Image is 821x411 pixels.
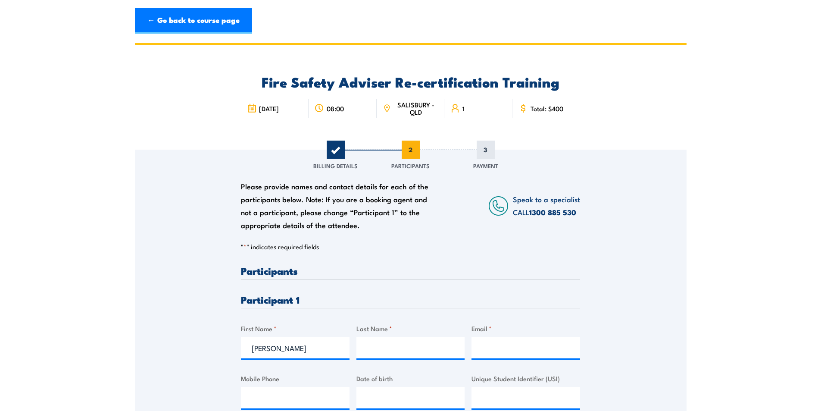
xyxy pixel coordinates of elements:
[471,323,580,333] label: Email
[473,161,498,170] span: Payment
[241,242,580,251] p: " " indicates required fields
[471,373,580,383] label: Unique Student Identifier (USI)
[402,141,420,159] span: 2
[259,105,279,112] span: [DATE]
[241,295,580,304] h3: Participant 1
[327,105,344,112] span: 08:00
[135,8,252,34] a: ← Go back to course page
[241,266,580,276] h3: Participants
[531,105,563,112] span: Total: $400
[241,75,580,88] h2: Fire Safety Adviser Re-certification Training
[356,373,465,383] label: Date of birth
[393,101,438,116] span: SALISBURY - QLD
[391,161,430,170] span: Participants
[356,323,465,333] label: Last Name
[241,373,350,383] label: Mobile Phone
[241,180,437,232] div: Please provide names and contact details for each of the participants below. Note: If you are a b...
[477,141,495,159] span: 3
[529,207,576,218] a: 1300 885 530
[241,323,350,333] label: First Name
[462,105,465,112] span: 1
[313,161,358,170] span: Billing Details
[513,194,580,217] span: Speak to a specialist CALL
[327,141,345,159] span: 1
